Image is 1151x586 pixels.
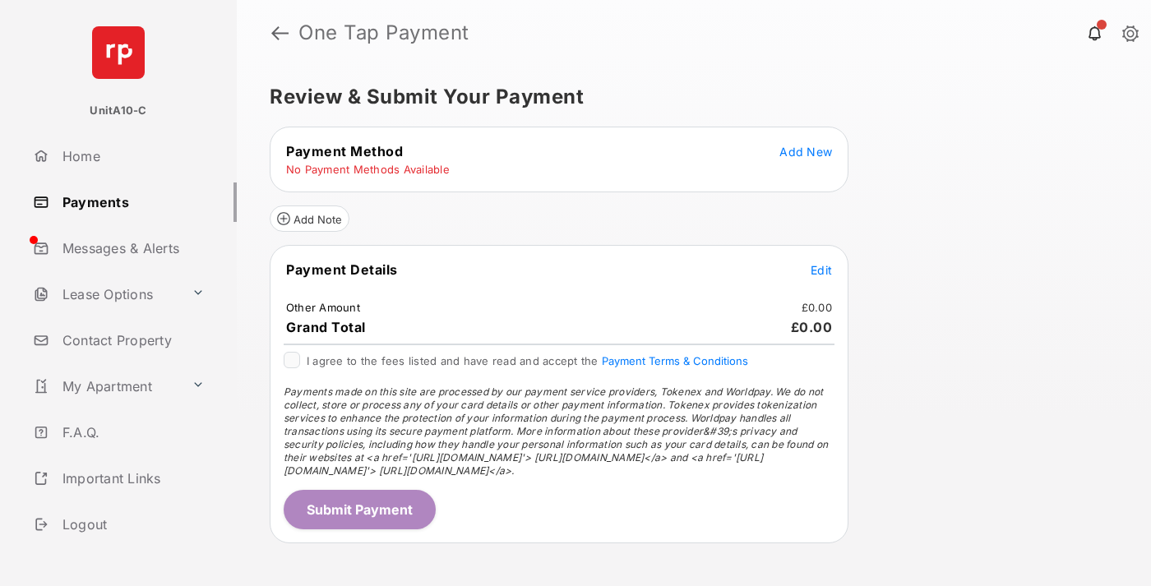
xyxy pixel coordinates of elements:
[26,136,237,176] a: Home
[26,413,237,452] a: F.A.Q.
[26,505,237,544] a: Logout
[90,103,146,119] p: UnitA10-C
[284,490,436,529] button: Submit Payment
[270,87,1105,107] h5: Review & Submit Your Payment
[285,162,451,177] td: No Payment Methods Available
[284,385,828,477] span: Payments made on this site are processed by our payment service providers, Tokenex and Worldpay. ...
[270,205,349,232] button: Add Note
[285,300,361,315] td: Other Amount
[26,459,211,498] a: Important Links
[779,145,832,159] span: Add New
[307,354,748,367] span: I agree to the fees listed and have read and accept the
[26,275,185,314] a: Lease Options
[602,354,748,367] button: I agree to the fees listed and have read and accept the
[298,23,469,43] strong: One Tap Payment
[779,143,832,159] button: Add New
[801,300,833,315] td: £0.00
[286,143,403,159] span: Payment Method
[811,263,832,277] span: Edit
[286,261,398,278] span: Payment Details
[791,319,833,335] span: £0.00
[26,182,237,222] a: Payments
[811,261,832,278] button: Edit
[286,319,366,335] span: Grand Total
[92,26,145,79] img: svg+xml;base64,PHN2ZyB4bWxucz0iaHR0cDovL3d3dy53My5vcmcvMjAwMC9zdmciIHdpZHRoPSI2NCIgaGVpZ2h0PSI2NC...
[26,321,237,360] a: Contact Property
[26,367,185,406] a: My Apartment
[26,228,237,268] a: Messages & Alerts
